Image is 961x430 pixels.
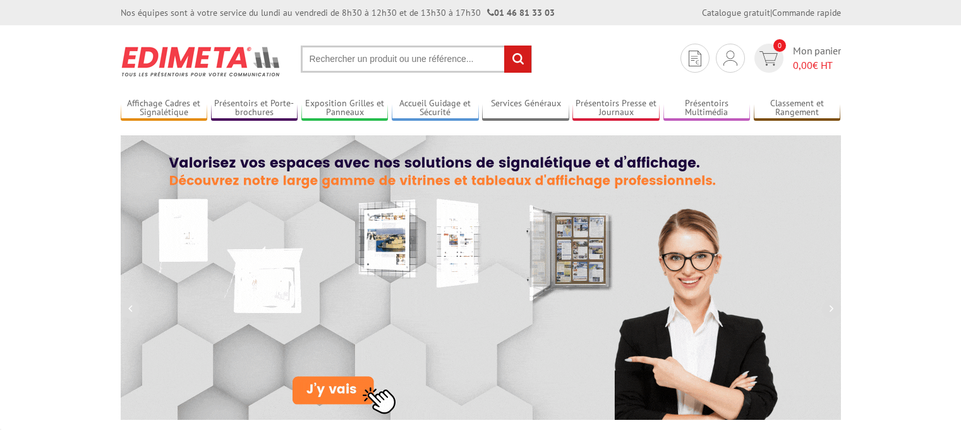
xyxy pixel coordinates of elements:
[121,6,555,19] div: Nos équipes sont à votre service du lundi au vendredi de 8h30 à 12h30 et de 13h30 à 17h30
[121,38,282,85] img: Présentoir, panneau, stand - Edimeta - PLV, affichage, mobilier bureau, entreprise
[773,39,786,52] span: 0
[482,98,569,119] a: Services Généraux
[702,7,770,18] a: Catalogue gratuit
[689,51,701,66] img: devis rapide
[572,98,660,119] a: Présentoirs Presse et Journaux
[301,46,532,73] input: Rechercher un produit ou une référence...
[723,51,737,66] img: devis rapide
[392,98,479,119] a: Accueil Guidage et Sécurité
[504,46,531,73] input: rechercher
[211,98,298,119] a: Présentoirs et Porte-brochures
[754,98,841,119] a: Classement et Rangement
[759,51,778,66] img: devis rapide
[702,6,841,19] div: |
[663,98,751,119] a: Présentoirs Multimédia
[793,58,841,73] span: € HT
[793,59,813,71] span: 0,00
[772,7,841,18] a: Commande rapide
[793,44,841,73] span: Mon panier
[751,44,841,73] a: devis rapide 0 Mon panier 0,00€ HT
[487,7,555,18] strong: 01 46 81 33 03
[121,98,208,119] a: Affichage Cadres et Signalétique
[301,98,389,119] a: Exposition Grilles et Panneaux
